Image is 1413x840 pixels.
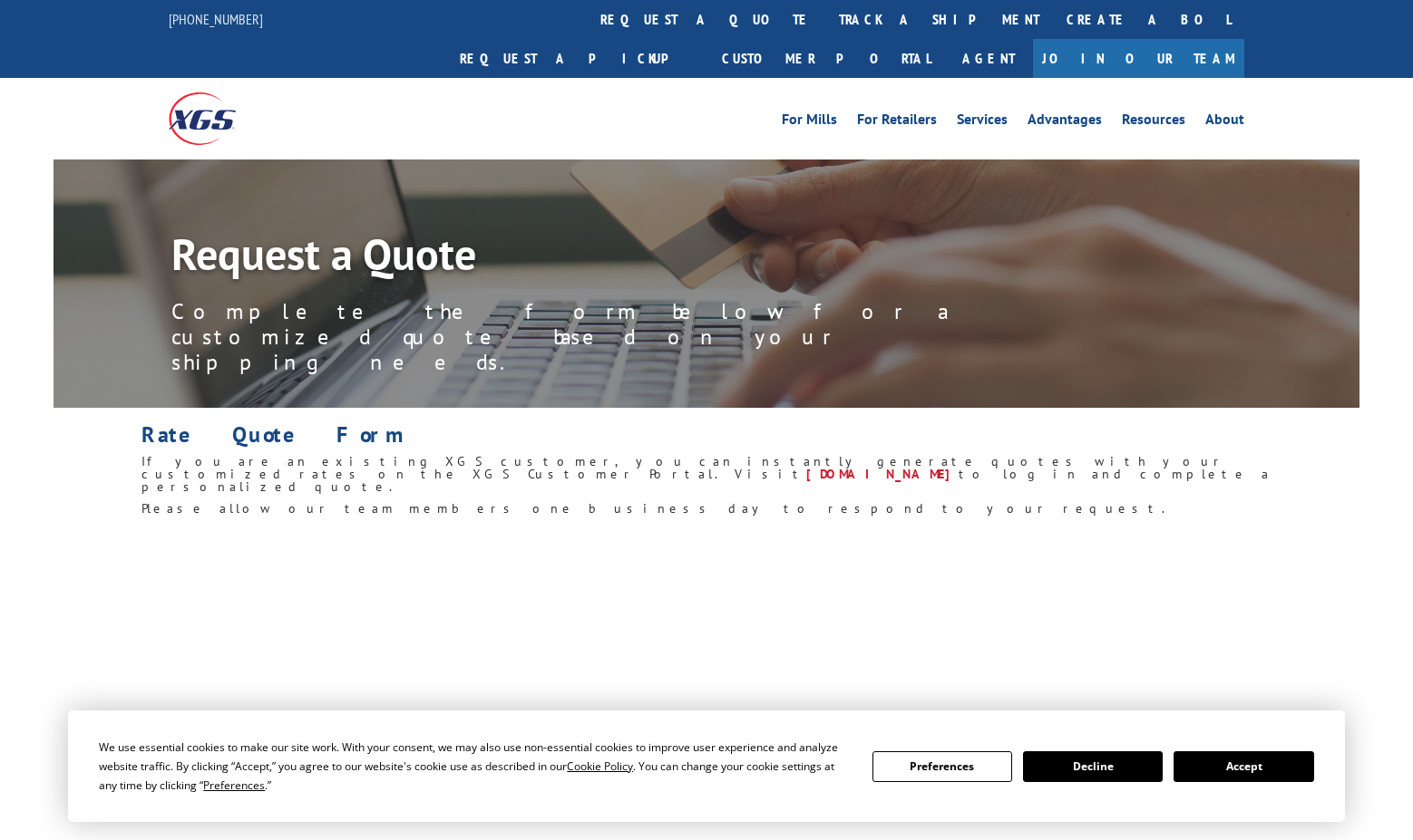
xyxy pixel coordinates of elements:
span: Cookie Policy [567,758,633,774]
a: Join Our Team [1033,39,1244,78]
span: Preferences [203,777,265,793]
h1: Rate Quote Form [141,424,1272,455]
p: Complete the form below for a customized quote based on your shipping needs. [171,299,988,375]
span: to log in and complete a personalized quote. [141,466,1272,495]
a: [DOMAIN_NAME] [806,466,959,482]
a: Resources [1122,112,1185,132]
a: Services [957,112,1008,132]
a: Advantages [1028,112,1102,132]
h6: Please allow our team members one business day to respond to your request. [141,502,1272,524]
button: Decline [1023,751,1163,782]
a: About [1205,112,1244,132]
div: Cookie Consent Prompt [68,710,1345,822]
button: Preferences [872,751,1012,782]
a: Customer Portal [708,39,944,78]
a: For Mills [782,112,837,132]
a: [PHONE_NUMBER] [169,10,263,28]
div: We use essential cookies to make our site work. With your consent, we may also use non-essential ... [99,738,850,795]
a: Agent [944,39,1033,78]
button: Accept [1174,751,1313,782]
a: For Retailers [857,112,937,132]
h1: Request a Quote [171,232,988,285]
span: If you are an existing XGS customer, you can instantly generate quotes with your customized rates... [141,453,1226,482]
a: Request a pickup [446,39,708,78]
